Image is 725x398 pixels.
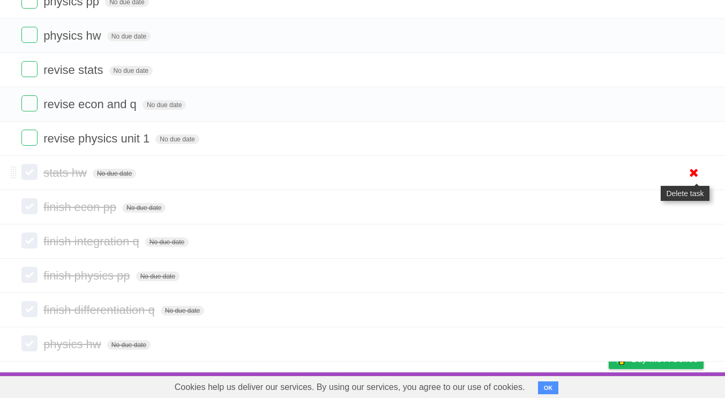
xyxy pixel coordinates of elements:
[145,237,189,247] span: No due date
[43,235,142,248] span: finish integration q
[107,340,151,350] span: No due date
[21,130,38,146] label: Done
[21,164,38,180] label: Done
[21,198,38,214] label: Done
[21,301,38,317] label: Done
[558,375,582,395] a: Terms
[466,375,489,395] a: About
[43,132,152,145] span: revise physics unit 1
[21,335,38,351] label: Done
[538,381,559,394] button: OK
[43,269,132,282] span: finish physics pp
[21,27,38,43] label: Done
[161,306,204,316] span: No due date
[43,166,89,179] span: stats hw
[595,375,623,395] a: Privacy
[109,66,153,76] span: No due date
[164,377,536,398] span: Cookies help us deliver our services. By using our services, you agree to our use of cookies.
[631,350,698,369] span: Buy me a coffee
[136,272,180,281] span: No due date
[143,100,186,110] span: No due date
[502,375,545,395] a: Developers
[43,63,106,77] span: revise stats
[636,375,704,395] a: Suggest a feature
[43,303,158,317] span: finish differentiation q
[21,232,38,249] label: Done
[155,134,199,144] span: No due date
[107,32,151,41] span: No due date
[21,61,38,77] label: Done
[43,200,119,214] span: finish econ pp
[43,97,139,111] span: revise econ and q
[43,29,104,42] span: physics hw
[93,169,136,178] span: No due date
[21,267,38,283] label: Done
[21,95,38,111] label: Done
[43,337,104,351] span: physics hw
[122,203,166,213] span: No due date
